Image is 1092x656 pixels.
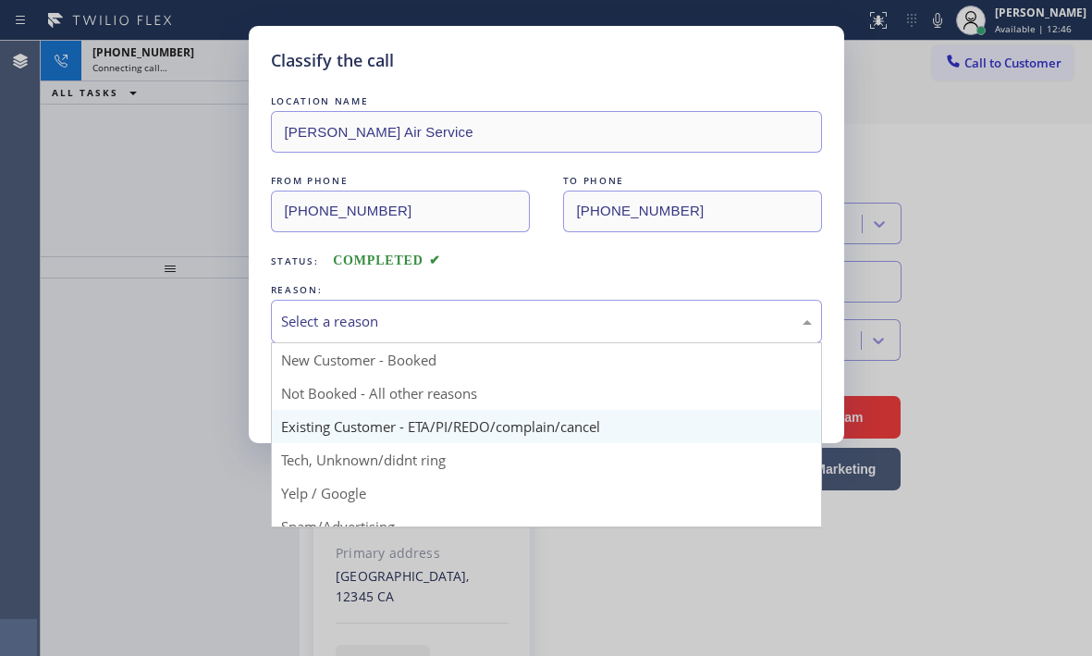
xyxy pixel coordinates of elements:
[272,377,821,410] div: Not Booked - All other reasons
[271,48,394,73] h5: Classify the call
[271,171,530,191] div: FROM PHONE
[272,343,821,377] div: New Customer - Booked
[271,280,822,300] div: REASON:
[272,410,821,443] div: Existing Customer - ETA/PI/REDO/complain/cancel
[333,254,440,267] span: COMPLETED
[271,254,319,267] span: Status:
[272,510,821,543] div: Spam/Advertising
[271,191,530,232] input: From phone
[563,171,822,191] div: TO PHONE
[271,92,822,111] div: LOCATION NAME
[563,191,822,232] input: To phone
[281,311,812,332] div: Select a reason
[272,443,821,477] div: Tech, Unknown/didnt ring
[272,477,821,510] div: Yelp / Google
